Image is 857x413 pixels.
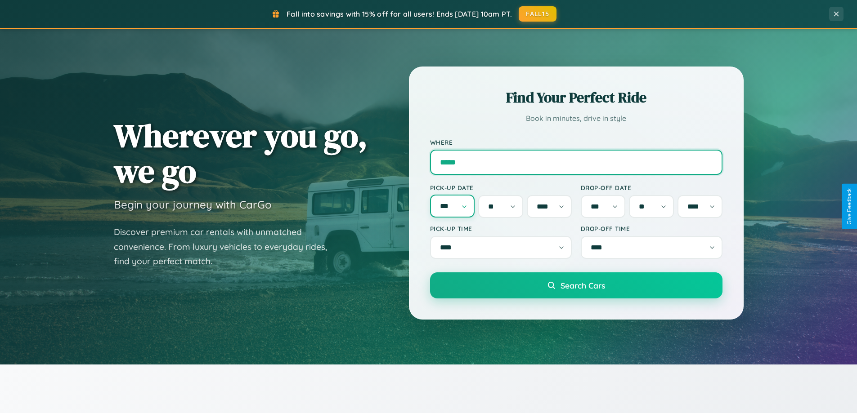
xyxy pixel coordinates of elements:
[846,188,853,225] div: Give Feedback
[430,112,722,125] p: Book in minutes, drive in style
[430,184,572,191] label: Pick-up Date
[561,280,605,290] span: Search Cars
[519,6,556,22] button: FALL15
[114,225,339,269] p: Discover premium car rentals with unmatched convenience. From luxury vehicles to everyday rides, ...
[114,118,368,189] h1: Wherever you go, we go
[430,138,722,146] label: Where
[430,225,572,232] label: Pick-up Time
[287,9,512,18] span: Fall into savings with 15% off for all users! Ends [DATE] 10am PT.
[430,88,722,107] h2: Find Your Perfect Ride
[581,225,722,232] label: Drop-off Time
[114,198,272,211] h3: Begin your journey with CarGo
[430,272,722,298] button: Search Cars
[581,184,722,191] label: Drop-off Date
